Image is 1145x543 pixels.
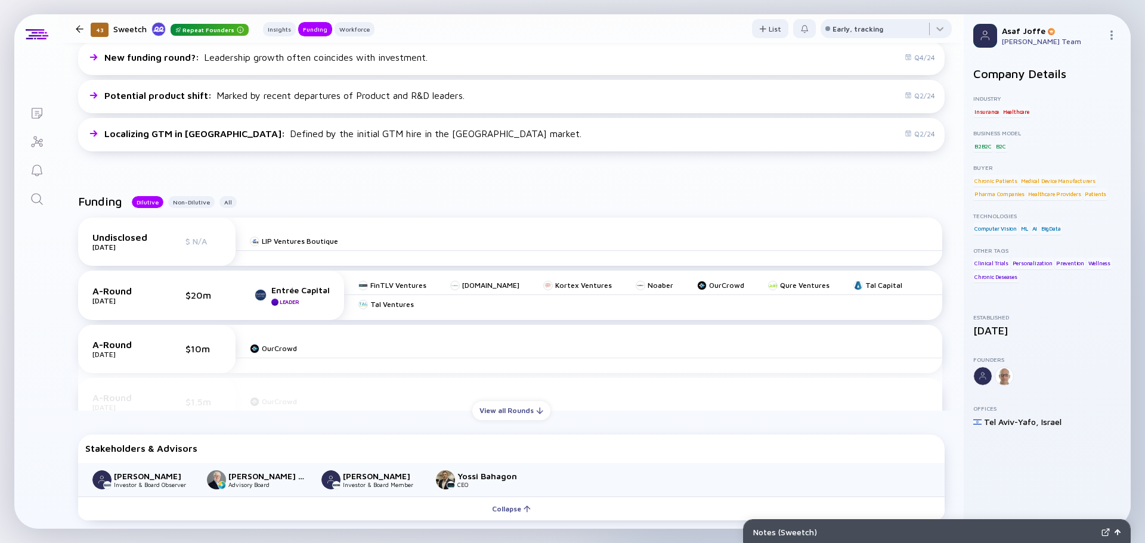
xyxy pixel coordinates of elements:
[1087,257,1112,269] div: Wellness
[973,257,1010,269] div: Clinical Trials
[255,285,330,306] a: Entrée CapitalLeader
[973,164,1121,171] div: Buyer
[335,23,375,35] div: Workforce
[752,19,788,38] button: List
[973,314,1121,321] div: Established
[228,471,307,481] div: [PERSON_NAME] MD, PhD
[648,281,673,290] div: Noaber
[85,443,937,454] div: Stakeholders & Advisors
[865,281,902,290] div: Tal Capital
[697,281,744,290] a: OurCrowd
[92,470,112,489] img: Mario Nissan picture
[185,236,221,246] div: $ N/A
[219,196,237,208] button: All
[104,52,428,63] div: Leadership growth often coincides with investment.
[228,481,307,488] div: Advisory Board
[92,296,152,305] div: [DATE]
[457,471,536,481] div: Yossi Bahagon
[1002,26,1102,36] div: Asaf Joffe
[1040,223,1062,235] div: BigData
[114,481,193,488] div: Investor & Board Observer
[185,290,221,300] div: $20m
[298,22,332,36] button: Funding
[1027,188,1082,200] div: Healthcare Providers
[280,299,299,305] div: Leader
[262,344,297,353] div: OurCrowd
[250,344,297,353] a: OurCrowd
[905,91,935,100] div: Q2/24
[104,90,465,101] div: Marked by recent departures of Product and R&D leaders.
[973,175,1019,187] div: Chronic Patients
[14,126,59,155] a: Investor Map
[780,281,830,290] div: Qure Ventures
[14,98,59,126] a: Lists
[973,24,997,48] img: Profile Picture
[973,140,993,152] div: B2B2C
[973,271,1019,283] div: Chronic Deseases
[973,106,1000,117] div: Insurance
[370,300,414,309] div: Tal Ventures
[14,184,59,212] a: Search
[905,129,935,138] div: Q2/24
[462,281,519,290] div: [DOMAIN_NAME]
[1115,529,1121,535] img: Open Notes
[973,188,1026,200] div: Pharma Companies
[262,237,338,246] div: LIP Ventures Boutique
[358,300,414,309] a: Tal Ventures
[207,470,226,489] img: Robert Gabbay MD, PhD picture
[973,95,1121,102] div: Industry
[298,23,332,35] div: Funding
[436,470,455,489] img: Yossi Bahagon picture
[113,21,249,36] div: Sweetch
[1084,188,1107,200] div: Patients
[343,481,422,488] div: Investor & Board Member
[853,281,902,290] a: Tal Capital
[335,22,375,36] button: Workforce
[973,405,1121,412] div: Offices
[132,196,163,208] button: Dilutive
[472,401,550,420] button: View all Rounds
[984,417,1039,427] div: Tel Aviv-Yafo ,
[973,212,1121,219] div: Technologies
[1055,257,1085,269] div: Prevention
[450,281,519,290] a: [DOMAIN_NAME]
[1011,257,1054,269] div: Personalization
[1107,30,1116,40] img: Menu
[168,196,215,208] button: Non-Dilutive
[753,527,1097,537] div: Notes ( Sweetch )
[104,128,287,139] span: Localizing GTM in [GEOGRAPHIC_DATA] :
[555,281,612,290] div: Kortex Ventures
[370,281,426,290] div: FinTLV Ventures
[92,243,152,252] div: [DATE]
[92,350,152,359] div: [DATE]
[104,128,581,139] div: Defined by the initial GTM hire in the [GEOGRAPHIC_DATA] market.
[185,343,221,354] div: $10m
[1020,175,1096,187] div: Medical Device Manufacturers
[1101,528,1110,536] img: Expand Notes
[358,281,426,290] a: FinTLV Ventures
[92,339,152,350] div: A-Round
[973,67,1121,80] h2: Company Details
[78,194,122,208] h2: Funding
[995,140,1007,152] div: B2C
[1041,417,1062,427] div: Israel
[973,129,1121,136] div: Business Model
[973,324,1121,337] div: [DATE]
[91,23,109,37] div: 43
[271,285,330,295] div: Entrée Capital
[457,481,536,488] div: CEO
[263,22,296,36] button: Insights
[973,356,1121,363] div: Founders
[321,470,341,489] img: Gilbert Ohana picture
[14,155,59,184] a: Reminders
[104,52,202,63] span: New funding round? :
[1031,223,1039,235] div: AI
[250,237,338,246] a: LIP Ventures Boutique
[973,223,1018,235] div: Computer Vision
[1002,37,1102,46] div: [PERSON_NAME] Team
[104,90,214,101] span: Potential product shift :
[171,24,249,36] div: Repeat Founders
